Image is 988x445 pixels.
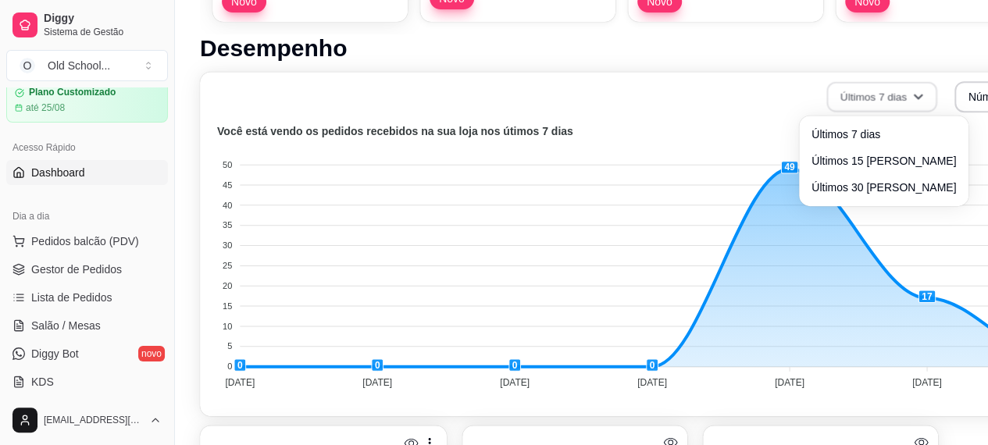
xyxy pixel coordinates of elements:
tspan: 25 [223,261,232,270]
span: Dashboard [31,165,85,180]
span: Salão / Mesas [31,318,101,333]
tspan: 50 [223,160,232,169]
tspan: [DATE] [500,376,530,387]
span: Lista de Pedidos [31,290,112,305]
div: Old School ... [48,58,110,73]
tspan: [DATE] [225,376,255,387]
ul: Últimos 7 dias [805,122,962,200]
text: Você está vendo os pedidos recebidos na sua loja nos útimos 7 dias [217,125,573,137]
tspan: 15 [223,301,232,311]
span: [EMAIL_ADDRESS][DOMAIN_NAME] [44,414,143,426]
article: Plano Customizado [29,87,116,98]
span: Gestor de Pedidos [31,262,122,277]
tspan: 30 [223,240,232,250]
tspan: 40 [223,200,232,209]
tspan: [DATE] [912,376,942,387]
span: Sistema de Gestão [44,26,162,38]
tspan: 10 [223,321,232,330]
tspan: [DATE] [637,376,667,387]
div: Acesso Rápido [6,135,168,160]
tspan: 5 [227,341,232,351]
tspan: 0 [227,361,232,371]
span: Últimos 30 [PERSON_NAME] [811,180,956,195]
tspan: 35 [223,220,232,230]
span: KDS [31,374,54,390]
span: Diggy Bot [31,346,79,361]
tspan: [DATE] [362,376,392,387]
span: Últimos 15 [PERSON_NAME] [811,153,956,169]
article: até 25/08 [26,101,65,114]
tspan: 45 [223,180,232,190]
tspan: [DATE] [775,376,804,387]
span: Pedidos balcão (PDV) [31,233,139,249]
div: Dia a dia [6,204,168,229]
button: Últimos 7 dias [826,82,937,112]
span: Últimos 7 dias [811,126,956,142]
span: O [20,58,35,73]
span: Diggy [44,12,162,26]
button: Select a team [6,50,168,81]
tspan: 20 [223,281,232,290]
